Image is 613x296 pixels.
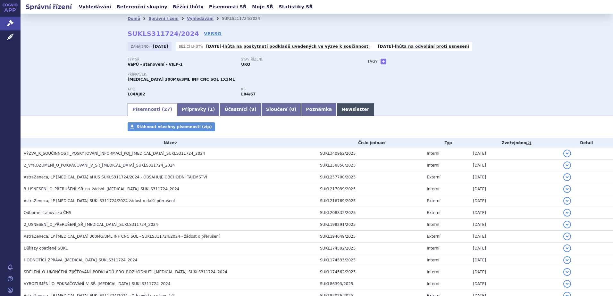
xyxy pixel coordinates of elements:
[128,16,140,21] a: Domů
[381,59,386,64] a: +
[367,58,378,65] h3: Tagy
[563,280,571,288] button: detail
[301,103,337,116] a: Poznámka
[24,187,179,191] span: 3_USNESENÍ_O_PŘERUŠENÍ_SŘ_na_žádsot_ULTOMIRIS_SUKLS311724_2024
[24,246,68,251] span: Důkazy opatřené SÚKL
[470,266,560,278] td: [DATE]
[24,210,71,215] span: Odborné stanovisko ČHS
[21,138,317,148] th: Název
[24,199,175,203] span: AstraZeneca, LP Ultomiris SUKLS311724/2024 žádost o další přerušení
[77,3,113,11] a: Vyhledávání
[291,107,294,112] span: 0
[395,44,469,49] a: lhůta na odvolání proti usnesení
[470,243,560,254] td: [DATE]
[204,30,222,37] a: VERSO
[241,92,256,96] strong: ravulizumab
[179,44,205,49] span: Běžící lhůty:
[470,160,560,171] td: [DATE]
[317,219,424,231] td: SUKL198291/2025
[250,3,275,11] a: Moje SŘ
[470,231,560,243] td: [DATE]
[128,87,235,91] p: ATC:
[470,138,560,148] th: Zveřejněno
[378,44,469,49] p: -
[317,171,424,183] td: SUKL257700/2025
[128,77,235,82] span: [MEDICAL_DATA] 300MG/3ML INF CNC SOL 1X3ML
[24,234,220,239] span: AstraZeneca, LP ULTOMIRIS 300MG/3ML INF CNC SOL - SUKLS311724/2024 - žádost o přerušení
[128,92,145,96] strong: RAVULIZUMAB
[470,278,560,290] td: [DATE]
[563,244,571,252] button: detail
[207,3,248,11] a: Písemnosti SŘ
[427,187,439,191] span: Interní
[24,282,171,286] span: VYROZUMĚNÍ_O_POKRAČOVÁNÍ_V_SŘ_ULTOMIRIS_SUKLS311724_2024
[24,222,158,227] span: 2_USNESENÍ_O_PŘERUŠENÍ_SŘ_ULTOMIRIS_SUKLS311724_2024
[223,44,370,49] a: lhůta na poskytnutí podkladů uvedených ve výzvě k součinnosti
[177,103,220,116] a: Přípravky (1)
[317,266,424,278] td: SUKL174562/2025
[560,138,613,148] th: Detail
[427,199,440,203] span: Externí
[220,103,261,116] a: Účastníci (9)
[317,231,424,243] td: SUKL194649/2025
[128,73,355,77] p: Přípravek:
[424,138,470,148] th: Typ
[317,183,424,195] td: SUKL217039/2025
[427,234,440,239] span: Externí
[261,103,301,116] a: Sloučení (0)
[24,163,175,168] span: 2_VYROZUMĚNÍ_O_POKRAČOVÁNÍ_V_SŘ_ULTOMIRIS_SUKLS311724_2024
[24,151,205,156] span: VÝZVA_K_SOUČINNOSTI_POSKYTOVÁNÍ_INFORMACÍ_POJ_ULTOMIRIS_SUKLS311724_2024
[241,87,348,91] p: RS:
[563,173,571,181] button: detail
[563,256,571,264] button: detail
[427,246,439,251] span: Interní
[470,219,560,231] td: [DATE]
[277,3,315,11] a: Statistiky SŘ
[241,58,348,62] p: Stav řízení:
[137,125,212,129] span: Stáhnout všechny písemnosti (zip)
[131,44,151,49] span: Zahájeno:
[128,62,183,67] strong: VaPÚ - stanovení - VILP-1
[470,148,560,160] td: [DATE]
[563,209,571,217] button: detail
[470,207,560,219] td: [DATE]
[317,278,424,290] td: SUKL86393/2025
[128,103,177,116] a: Písemnosti (27)
[210,107,213,112] span: 1
[427,163,439,168] span: Interní
[563,150,571,157] button: detail
[128,122,215,131] a: Stáhnout všechny písemnosti (zip)
[563,268,571,276] button: detail
[563,233,571,240] button: detail
[427,222,439,227] span: Interní
[470,171,560,183] td: [DATE]
[171,3,206,11] a: Běžící lhůty
[21,2,77,11] h2: Správní řízení
[251,107,255,112] span: 9
[317,148,424,160] td: SUKL340962/2025
[317,160,424,171] td: SUKL258856/2025
[427,282,439,286] span: Interní
[24,258,138,262] span: HODNOTÍCÍ_ZPRÁVA_ULTOMIRIS_SUKLS311724_2024
[241,62,250,67] strong: UKO
[317,138,424,148] th: Číslo jednací
[427,175,440,179] span: Externí
[128,30,199,37] strong: SUKLS311724/2024
[563,185,571,193] button: detail
[24,270,227,274] span: SDĚLENÍ_O_UKONČENÍ_ZJIŠŤOVÁNÍ_PODKLADŮ_PRO_ROZHODNUTÍ_ULTOMIRIS_SUKLS311724_2024
[148,16,179,21] a: Správní řízení
[24,175,207,179] span: AstraZeneca, LP Ultomiris aHUS SUKLS311724/2024 - OBSAHUJE OBCHODNÍ TAJEMSTVÍ
[470,183,560,195] td: [DATE]
[206,44,222,49] strong: [DATE]
[526,141,531,145] abbr: (?)
[427,258,439,262] span: Interní
[337,103,374,116] a: Newsletter
[563,161,571,169] button: detail
[222,14,268,23] li: SUKLS311724/2024
[187,16,214,21] a: Vyhledávání
[470,195,560,207] td: [DATE]
[427,210,440,215] span: Externí
[206,44,370,49] p: -
[317,243,424,254] td: SUKL174502/2025
[563,221,571,228] button: detail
